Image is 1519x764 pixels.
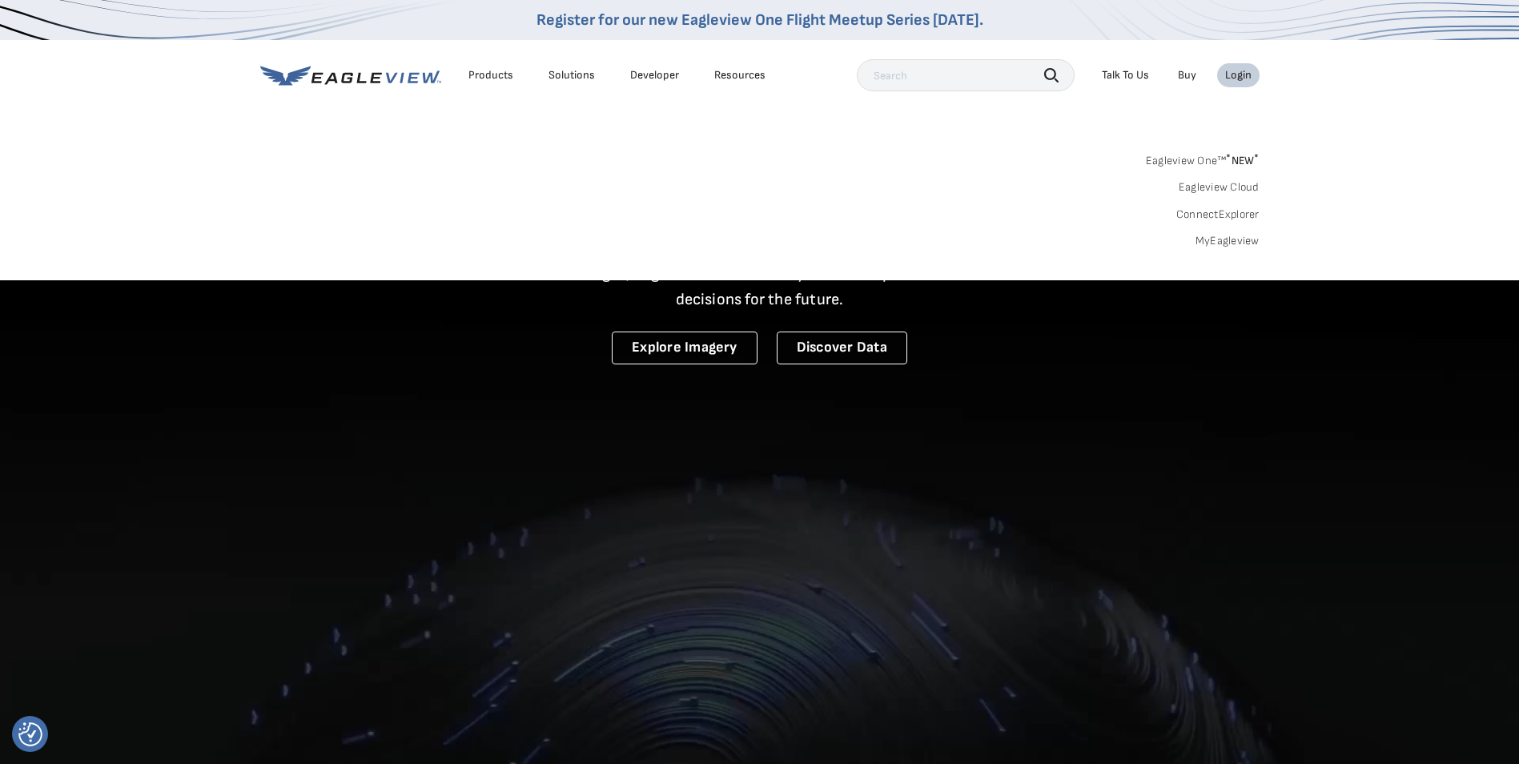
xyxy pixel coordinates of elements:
a: Discover Data [777,332,907,364]
div: Login [1225,68,1252,82]
a: Buy [1178,68,1196,82]
div: Products [468,68,513,82]
div: Resources [714,68,766,82]
span: NEW [1226,154,1259,167]
a: ConnectExplorer [1176,207,1260,222]
button: Consent Preferences [18,722,42,746]
div: Talk To Us [1102,68,1149,82]
a: Developer [630,68,679,82]
a: Eagleview One™*NEW* [1146,149,1260,167]
a: MyEagleview [1196,234,1260,248]
a: Eagleview Cloud [1179,180,1260,195]
img: Revisit consent button [18,722,42,746]
div: Solutions [549,68,595,82]
input: Search [857,59,1075,91]
a: Explore Imagery [612,332,757,364]
a: Register for our new Eagleview One Flight Meetup Series [DATE]. [536,10,983,30]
